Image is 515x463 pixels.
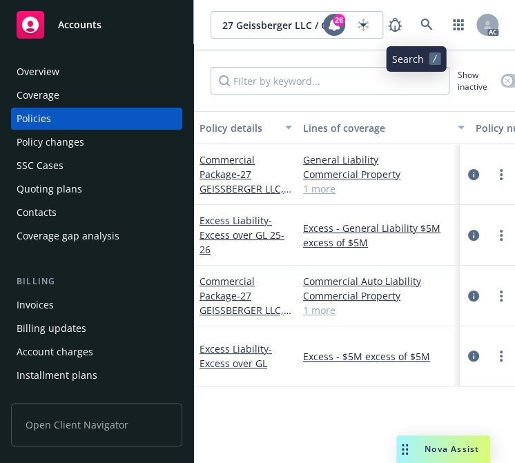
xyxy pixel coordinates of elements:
a: Report a Bug [381,11,409,39]
input: Filter by keyword... [211,67,449,95]
span: - 27 GEISSBERGER LLC, GEISSBERGE 25-26 [200,168,291,210]
div: Coverage [17,84,59,106]
a: more [493,166,509,183]
div: Policies [17,108,51,130]
a: Commercial Package [200,275,286,346]
span: - Excess over GL 25-26 [200,214,284,256]
span: Open Client Navigator [11,403,182,446]
span: 27 Geissberger LLC / Geissberger Bypass Trust [222,18,342,32]
a: Overview [11,61,182,83]
a: Quoting plans [11,178,182,200]
div: Quoting plans [17,178,82,200]
span: Nova Assist [425,443,479,455]
span: - 27 GEISSBERGER LLC, [GEOGRAPHIC_DATA] [200,289,291,346]
div: Billing [11,275,182,288]
a: Excess Liability [200,214,284,256]
a: Coverage gap analysis [11,225,182,247]
button: Nova Assist [396,435,490,463]
a: more [493,288,509,304]
a: Commercial Auto Liability [303,274,465,288]
a: Switch app [445,11,472,39]
div: Overview [17,61,59,83]
a: Start snowing [349,11,377,39]
div: SSC Cases [17,155,64,177]
div: Account charges [17,341,93,363]
a: Accounts [11,6,182,44]
div: 26 [333,14,345,26]
a: more [493,227,509,244]
div: Invoices [17,294,54,316]
a: Contacts [11,201,182,224]
a: Excess Liability [200,342,272,370]
a: Invoices [11,294,182,316]
button: Policy details [194,111,298,144]
a: Account charges [11,341,182,363]
span: Show inactive [458,69,495,92]
a: circleInformation [465,348,482,364]
a: 1 more [303,303,465,317]
a: circleInformation [465,227,482,244]
a: Commercial Property [303,167,465,181]
div: Policy changes [17,131,84,153]
a: Policy changes [11,131,182,153]
a: Commercial Package [200,153,284,210]
a: Coverage [11,84,182,106]
div: Contacts [17,201,57,224]
div: Coverage gap analysis [17,225,119,247]
button: Lines of coverage [298,111,470,144]
a: Search [413,11,440,39]
a: General Liability [303,152,465,167]
a: more [493,348,509,364]
a: Commercial Property [303,288,465,303]
div: Drag to move [396,435,414,463]
div: Billing updates [17,317,86,339]
a: Installment plans [11,364,182,386]
a: Billing updates [11,317,182,339]
span: Accounts [58,19,101,30]
a: Excess - General Liability $5M excess of $5M [303,221,465,250]
a: Excess - $5M excess of $5M [303,349,465,364]
a: SSC Cases [11,155,182,177]
button: 27 Geissberger LLC / Geissberger Bypass Trust [211,11,383,39]
div: Lines of coverage [303,121,449,135]
a: Policies [11,108,182,130]
a: circleInformation [465,288,482,304]
a: circleInformation [465,166,482,183]
div: Installment plans [17,364,97,386]
a: 1 more [303,181,465,196]
div: Policy details [200,121,277,135]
